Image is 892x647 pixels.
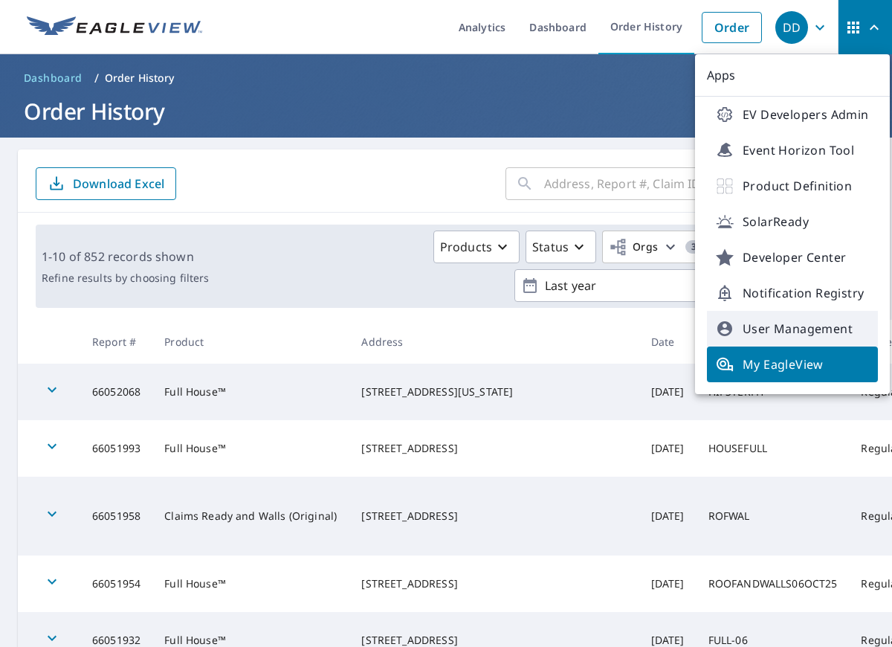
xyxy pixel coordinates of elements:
a: Order [702,12,762,43]
span: Event Horizon Tool [716,141,869,159]
td: 66052068 [80,364,152,420]
td: ROFWAL [697,477,850,556]
td: 66051954 [80,556,152,612]
p: Download Excel [73,176,164,192]
th: Date [639,320,697,364]
img: EV Logo [27,16,202,39]
td: [DATE] [639,477,697,556]
a: SolarReady [707,204,878,239]
td: [DATE] [639,364,697,420]
a: Developer Center [707,239,878,275]
p: 1-10 of 852 records shown [42,248,209,265]
a: Event Horizon Tool [707,132,878,168]
div: DD [775,11,808,44]
div: [STREET_ADDRESS] [361,509,627,524]
nav: breadcrumb [18,66,874,90]
button: Last year [514,269,737,302]
td: [DATE] [639,556,697,612]
div: [STREET_ADDRESS] [361,576,627,591]
span: User Management [716,320,869,338]
div: [STREET_ADDRESS] [361,441,627,456]
p: Order History [105,71,175,86]
p: Refine results by choosing filters [42,271,209,285]
td: ROOFANDWALLS06OCT25 [697,556,850,612]
td: [DATE] [639,420,697,477]
div: [STREET_ADDRESS][US_STATE] [361,384,627,399]
a: EV Developers Admin [707,97,878,132]
button: Download Excel [36,167,176,200]
p: Products [440,238,492,256]
a: Product Definition [707,168,878,204]
input: Address, Report #, Claim ID, etc. [544,163,791,205]
button: Products [433,231,520,263]
p: Apps [695,54,890,97]
td: Claims Ready and Walls (Original) [152,477,349,556]
span: SolarReady [716,213,869,231]
span: Product Definition [716,177,869,195]
span: My EagleView [716,355,869,373]
span: 3 [685,242,702,252]
th: Address [349,320,639,364]
td: HOUSEFULL [697,420,850,477]
a: My EagleView [707,347,878,382]
li: / [94,69,99,87]
td: Full House™ [152,556,349,612]
p: Status [532,238,569,256]
td: 66051958 [80,477,152,556]
button: Orgs3 [602,231,737,263]
td: Full House™ [152,420,349,477]
span: Developer Center [716,248,869,266]
th: Product [152,320,349,364]
h1: Order History [18,96,874,126]
span: Dashboard [24,71,83,86]
p: Last year [539,273,713,299]
td: 66051993 [80,420,152,477]
a: User Management [707,311,878,347]
th: Report # [80,320,152,364]
button: Status [526,231,596,263]
span: Orgs [609,238,659,257]
span: Notification Registry [716,284,869,302]
td: Full House™ [152,364,349,420]
a: Notification Registry [707,275,878,311]
a: Dashboard [18,66,88,90]
span: EV Developers Admin [716,106,869,123]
